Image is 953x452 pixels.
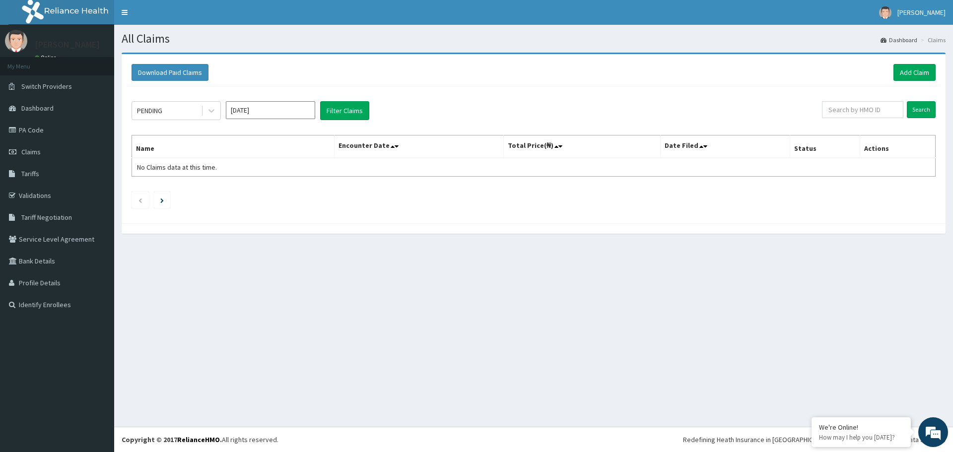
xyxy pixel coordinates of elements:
span: [PERSON_NAME] [897,8,946,17]
div: We're Online! [819,423,903,432]
a: Dashboard [881,36,917,44]
th: Encounter Date [334,135,503,158]
th: Date Filed [660,135,790,158]
div: Redefining Heath Insurance in [GEOGRAPHIC_DATA] using Telemedicine and Data Science! [683,435,946,445]
p: How may I help you today? [819,433,903,442]
a: Add Claim [893,64,936,81]
img: User Image [879,6,891,19]
input: Select Month and Year [226,101,315,119]
footer: All rights reserved. [114,427,953,452]
img: User Image [5,30,27,52]
div: PENDING [137,106,162,116]
th: Status [790,135,860,158]
strong: Copyright © 2017 . [122,435,222,444]
a: Online [35,54,59,61]
th: Actions [860,135,935,158]
span: Claims [21,147,41,156]
a: RelianceHMO [177,435,220,444]
span: Dashboard [21,104,54,113]
span: No Claims data at this time. [137,163,217,172]
button: Filter Claims [320,101,369,120]
th: Name [132,135,335,158]
h1: All Claims [122,32,946,45]
th: Total Price(₦) [503,135,660,158]
span: Tariff Negotiation [21,213,72,222]
input: Search by HMO ID [822,101,903,118]
a: Next page [160,195,164,204]
span: Tariffs [21,169,39,178]
button: Download Paid Claims [132,64,208,81]
p: [PERSON_NAME] [35,40,100,49]
a: Previous page [138,195,142,204]
input: Search [907,101,936,118]
li: Claims [918,36,946,44]
span: Switch Providers [21,82,72,91]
